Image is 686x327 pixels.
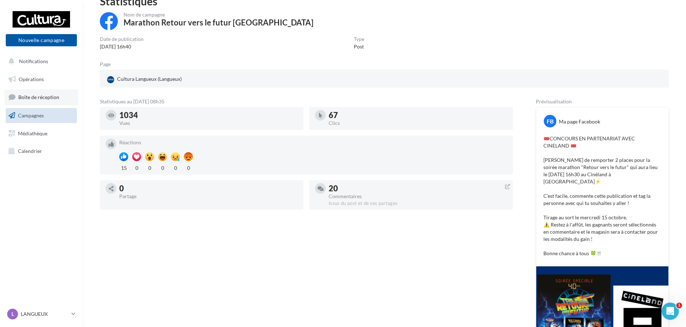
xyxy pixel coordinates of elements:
div: Vues [119,121,298,126]
span: Opérations [19,76,44,82]
div: [DATE] 16h40 [100,43,144,50]
div: Date de publication [100,37,144,42]
div: FB [544,115,556,127]
div: 1034 [119,111,298,119]
a: Cultura Langueux (Langueux) [106,74,291,85]
div: Prévisualisation [536,99,669,104]
div: 0 [171,163,180,172]
span: L [11,310,14,318]
a: Opérations [4,72,78,87]
div: Type [354,37,364,42]
div: Nom de campagne [124,12,314,17]
span: Notifications [19,58,48,64]
div: Marathon Retour vers le futur [GEOGRAPHIC_DATA] [124,19,314,27]
a: Boîte de réception [4,89,78,105]
div: 0 [132,163,141,172]
div: 0 [119,184,298,192]
span: Boîte de réception [18,94,59,100]
div: Partage [119,194,298,199]
div: Réactions [119,140,507,145]
a: Campagnes [4,108,78,123]
div: Commentaires [329,194,507,199]
span: Calendrier [18,148,42,154]
div: 20 [329,184,507,192]
span: Médiathèque [18,130,47,136]
div: Issus du post et de ses partages [329,200,507,207]
div: Page [100,62,116,67]
div: Statistiques au [DATE] 08h35 [100,99,513,104]
div: Cultura Langueux (Langueux) [106,74,183,85]
iframe: Intercom live chat [662,303,679,320]
p: LANGUEUX [21,310,69,318]
div: 67 [329,111,507,119]
span: Campagnes [18,112,44,118]
a: Calendrier [4,144,78,159]
div: 0 [145,163,154,172]
div: 0 [158,163,167,172]
div: Ma page Facebook [559,118,600,125]
p: 🎟️CONCOURS EN PARTENARIAT AVEC CINELAND 🎟️ [PERSON_NAME] de remporter 2 places pour la soirée mar... [543,135,661,257]
div: 15 [119,163,128,172]
button: Notifications [4,54,75,69]
div: Clics [329,121,507,126]
a: L LANGUEUX [6,307,77,321]
a: Médiathèque [4,126,78,141]
div: Post [354,43,364,50]
div: 0 [184,163,193,172]
button: Nouvelle campagne [6,34,77,46]
span: 1 [676,303,682,308]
